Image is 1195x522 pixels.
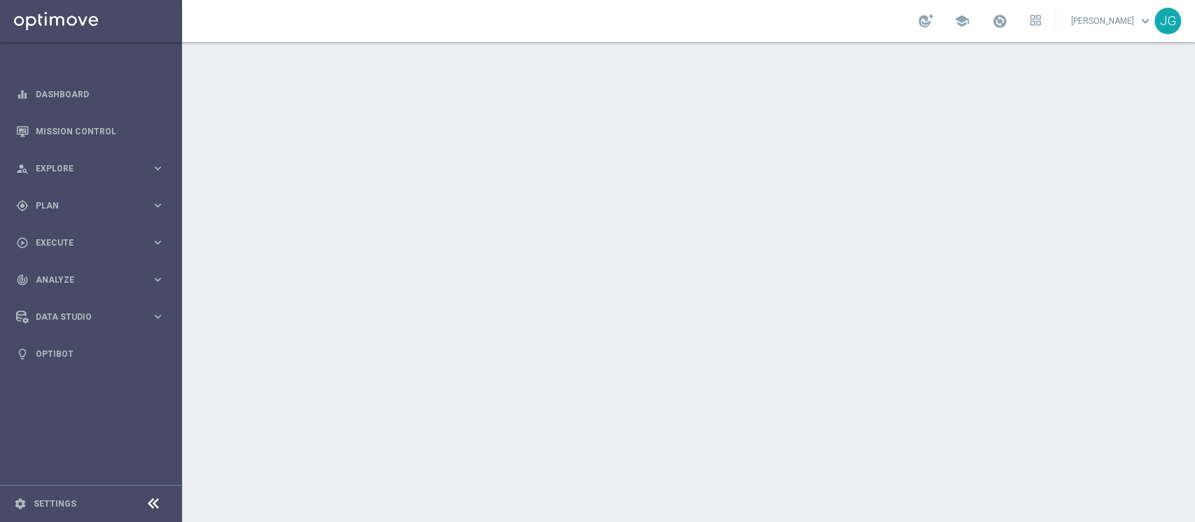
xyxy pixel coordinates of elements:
span: Data Studio [36,313,151,321]
div: JG [1154,8,1181,34]
div: Optibot [16,335,165,372]
i: play_circle_outline [16,237,29,249]
i: keyboard_arrow_right [151,236,165,249]
a: Optibot [36,335,165,372]
i: keyboard_arrow_right [151,310,165,323]
i: keyboard_arrow_right [151,199,165,212]
div: Dashboard [16,76,165,113]
button: equalizer Dashboard [15,89,165,100]
span: Analyze [36,276,151,284]
i: keyboard_arrow_right [151,273,165,286]
button: track_changes Analyze keyboard_arrow_right [15,274,165,285]
button: Data Studio keyboard_arrow_right [15,311,165,323]
div: Mission Control [16,113,165,150]
i: person_search [16,162,29,175]
i: equalizer [16,88,29,101]
span: school [954,13,970,29]
i: settings [14,498,27,510]
button: Mission Control [15,126,165,137]
a: [PERSON_NAME]keyboard_arrow_down [1070,10,1154,31]
i: gps_fixed [16,199,29,212]
div: Plan [16,199,151,212]
div: Analyze [16,274,151,286]
i: keyboard_arrow_right [151,162,165,175]
span: Plan [36,202,151,210]
div: Execute [16,237,151,249]
div: Data Studio [16,311,151,323]
i: lightbulb [16,348,29,360]
button: play_circle_outline Execute keyboard_arrow_right [15,237,165,248]
div: Explore [16,162,151,175]
button: person_search Explore keyboard_arrow_right [15,163,165,174]
a: Settings [34,500,76,508]
button: gps_fixed Plan keyboard_arrow_right [15,200,165,211]
span: Execute [36,239,151,247]
a: Dashboard [36,76,165,113]
span: keyboard_arrow_down [1138,13,1153,29]
a: Mission Control [36,113,165,150]
i: track_changes [16,274,29,286]
button: lightbulb Optibot [15,348,165,360]
span: Explore [36,164,151,173]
